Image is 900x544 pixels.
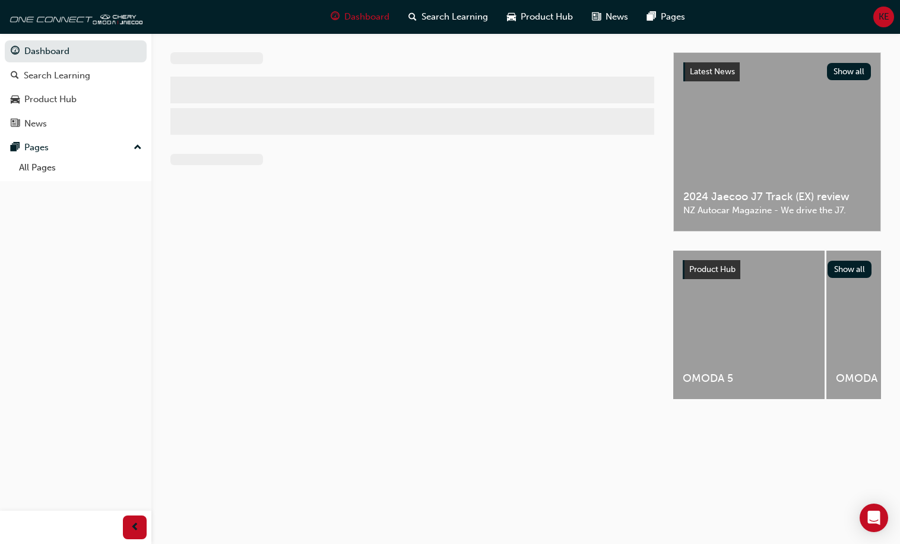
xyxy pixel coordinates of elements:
span: Product Hub [689,264,736,274]
span: search-icon [11,71,19,81]
span: guage-icon [11,46,20,57]
span: Latest News [690,67,735,77]
div: Product Hub [24,93,77,106]
a: Latest NewsShow all [683,62,871,81]
div: Open Intercom Messenger [860,504,888,532]
span: pages-icon [647,10,656,24]
div: News [24,117,47,131]
button: KE [873,7,894,27]
span: up-icon [134,140,142,156]
a: All Pages [14,159,147,177]
a: OMODA 5 [673,251,825,399]
span: OMODA 5 [683,372,815,385]
button: Pages [5,137,147,159]
span: Search Learning [422,10,488,24]
a: Dashboard [5,40,147,62]
span: Product Hub [521,10,573,24]
div: Search Learning [24,69,90,83]
span: pages-icon [11,143,20,153]
span: Pages [661,10,685,24]
a: Product HubShow all [683,260,872,279]
a: Product Hub [5,88,147,110]
span: News [606,10,628,24]
span: prev-icon [131,520,140,535]
a: Search Learning [5,65,147,87]
a: guage-iconDashboard [321,5,399,29]
span: guage-icon [331,10,340,24]
button: Show all [828,261,872,278]
a: search-iconSearch Learning [399,5,497,29]
span: news-icon [592,10,601,24]
img: oneconnect [6,5,142,29]
button: Show all [827,63,872,80]
span: KE [879,10,889,24]
a: news-iconNews [582,5,638,29]
a: pages-iconPages [638,5,695,29]
a: News [5,113,147,135]
button: DashboardSearch LearningProduct HubNews [5,38,147,137]
span: search-icon [408,10,417,24]
div: Pages [24,141,49,154]
a: car-iconProduct Hub [497,5,582,29]
span: car-icon [11,94,20,105]
span: NZ Autocar Magazine - We drive the J7. [683,204,871,217]
span: news-icon [11,119,20,129]
span: 2024 Jaecoo J7 Track (EX) review [683,190,871,204]
span: Dashboard [344,10,389,24]
span: car-icon [507,10,516,24]
a: Latest NewsShow all2024 Jaecoo J7 Track (EX) reviewNZ Autocar Magazine - We drive the J7. [673,52,881,232]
